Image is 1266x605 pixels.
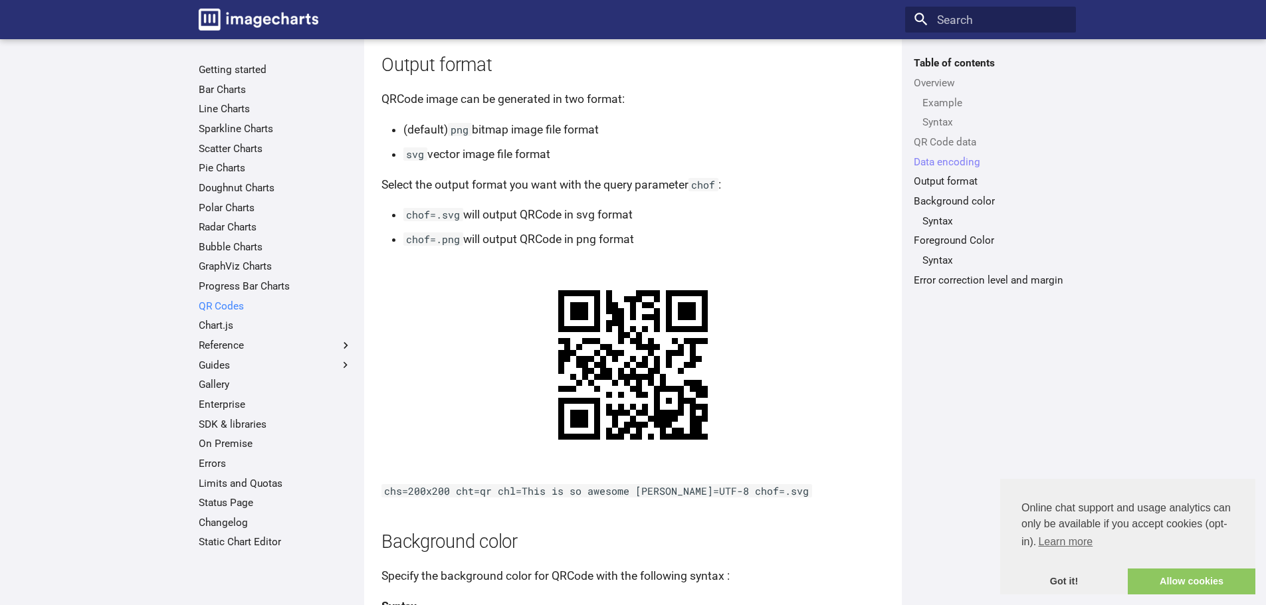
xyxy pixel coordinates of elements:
[199,9,318,31] img: logo
[199,496,352,509] a: Status Page
[381,529,885,555] h2: Background color
[381,566,885,585] p: Specify the background color for QRCode with the following syntax :
[905,56,1076,70] label: Table of contents
[199,437,352,450] a: On Premise
[199,339,352,352] label: Reference
[905,7,1076,33] input: Search
[381,52,885,78] h2: Output format
[914,215,1067,228] nav: Background color
[688,178,718,191] code: chof
[914,274,1067,287] a: Error correction level and margin
[914,76,1067,90] a: Overview
[1000,479,1255,594] div: cookieconsent
[1000,568,1128,595] a: dismiss cookie message
[914,135,1067,149] a: QR Code data
[905,56,1076,286] nav: Table of contents
[403,208,463,221] code: chof=.svg
[403,230,885,248] li: will output QRCode in png format
[199,240,352,254] a: Bubble Charts
[199,457,352,470] a: Errors
[199,63,352,76] a: Getting started
[448,123,472,136] code: png
[403,232,463,246] code: chof=.png
[914,175,1067,188] a: Output format
[193,3,324,36] a: Image-Charts documentation
[199,319,352,332] a: Chart.js
[199,220,352,234] a: Radar Charts
[914,254,1067,267] nav: Foreground Color
[528,260,738,470] img: chart
[199,280,352,293] a: Progress Bar Charts
[381,90,885,108] p: QRCode image can be generated in two format:
[199,83,352,96] a: Bar Charts
[199,359,352,372] label: Guides
[199,122,352,135] a: Sparkline Charts
[199,201,352,215] a: Polar Charts
[403,145,885,163] li: vector image file format
[1036,532,1095,552] a: learn more about cookies
[199,142,352,155] a: Scatter Charts
[199,161,352,175] a: Pie Charts
[403,205,885,224] li: will output QRCode in svg format
[403,120,885,139] li: (default) bitmap image file format
[922,96,1067,110] a: Example
[199,300,352,313] a: QR Codes
[403,147,427,161] code: svg
[1128,568,1255,595] a: allow cookies
[1021,500,1234,552] span: Online chat support and usage analytics can only be available if you accept cookies (opt-in).
[914,195,1067,208] a: Background color
[914,234,1067,247] a: Foreground Color
[381,484,812,497] code: chs=200x200 cht=qr chl=This is so awesome [PERSON_NAME]=UTF-8 chof=.svg
[199,418,352,431] a: SDK & libraries
[914,96,1067,130] nav: Overview
[199,398,352,411] a: Enterprise
[922,254,1067,267] a: Syntax
[381,175,885,194] p: Select the output format you want with the query parameter :
[199,516,352,529] a: Changelog
[199,102,352,116] a: Line Charts
[199,260,352,273] a: GraphViz Charts
[199,378,352,391] a: Gallery
[199,181,352,195] a: Doughnut Charts
[199,477,352,490] a: Limits and Quotas
[199,535,352,549] a: Static Chart Editor
[914,155,1067,169] a: Data encoding
[922,116,1067,129] a: Syntax
[922,215,1067,228] a: Syntax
